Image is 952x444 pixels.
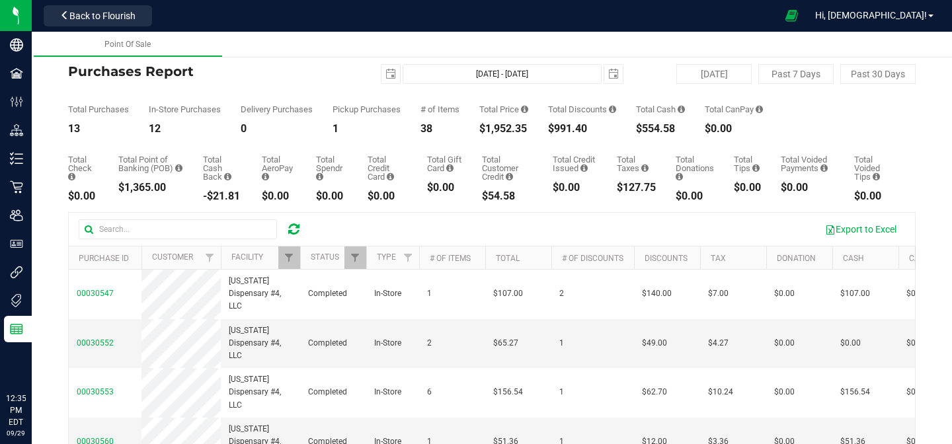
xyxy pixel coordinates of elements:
[774,386,795,398] span: $0.00
[645,254,688,263] a: Discounts
[262,191,296,202] div: $0.00
[815,10,927,20] span: Hi, [DEMOGRAPHIC_DATA]!
[427,182,462,193] div: $0.00
[68,64,350,79] h4: Purchases Report
[580,164,588,172] i: Sum of all account credit issued for all refunds from returned purchases in the date range.
[854,191,896,202] div: $0.00
[10,152,23,165] inline-svg: Inventory
[6,428,26,438] p: 09/29
[636,124,685,134] div: $554.58
[482,191,532,202] div: $54.58
[708,287,729,300] span: $7.00
[430,254,471,263] a: # of Items
[387,172,394,181] i: Sum of the successful, non-voided credit card payment transactions for all purchases in the date ...
[203,191,243,202] div: -$21.81
[493,386,523,398] span: $156.54
[368,191,407,202] div: $0.00
[840,386,870,398] span: $156.54
[678,105,685,114] i: Sum of the successful, non-voided cash payment transactions for all purchases in the date range. ...
[68,105,129,114] div: Total Purchases
[758,64,834,84] button: Past 7 Days
[446,164,454,172] i: Sum of the successful, non-voided gift card payment transactions for all purchases in the date ra...
[374,386,401,398] span: In-Store
[427,287,432,300] span: 1
[118,155,183,172] div: Total Point of Banking (POB)
[79,219,277,239] input: Search...
[241,105,313,114] div: Delivery Purchases
[734,182,761,193] div: $0.00
[152,252,193,262] a: Customer
[311,252,339,262] a: Status
[676,172,683,181] i: Sum of all round-up-to-next-dollar total price adjustments for all purchases in the date range.
[149,124,221,134] div: 12
[496,254,520,263] a: Total
[69,11,136,21] span: Back to Flourish
[6,392,26,428] p: 12:35 PM EDT
[777,254,816,263] a: Donation
[316,155,348,181] div: Total Spendr
[77,289,114,298] span: 00030547
[906,386,927,398] span: $0.00
[816,218,905,240] button: Export to Excel
[224,172,231,181] i: Sum of the cash-back amounts from rounded-up electronic payments for all purchases in the date ra...
[374,337,401,350] span: In-Store
[843,254,864,263] a: Cash
[10,180,23,194] inline-svg: Retail
[820,164,828,172] i: Sum of all voided payment transaction amounts, excluding tips and transaction fees, for all purch...
[777,3,807,28] span: Open Ecommerce Menu
[10,67,23,80] inline-svg: Facilities
[308,386,347,398] span: Completed
[229,324,292,363] span: [US_STATE] Dispensary #4, LLC
[241,124,313,134] div: 0
[68,155,99,181] div: Total Check
[548,124,616,134] div: $991.40
[705,105,763,114] div: Total CanPay
[642,386,667,398] span: $62.70
[479,124,528,134] div: $1,952.35
[10,124,23,137] inline-svg: Distribution
[840,64,916,84] button: Past 30 Days
[118,182,183,193] div: $1,365.00
[708,337,729,350] span: $4.27
[262,172,269,181] i: Sum of the successful, non-voided AeroPay payment transactions for all purchases in the date range.
[482,155,532,181] div: Total Customer Credit
[781,155,834,172] div: Total Voided Payments
[229,275,292,313] span: [US_STATE] Dispensary #4, LLC
[368,155,407,181] div: Total Credit Card
[262,155,296,181] div: Total AeroPay
[10,266,23,279] inline-svg: Integrations
[493,287,523,300] span: $107.00
[420,124,459,134] div: 38
[854,155,896,181] div: Total Voided Tips
[231,252,263,262] a: Facility
[77,387,114,396] span: 00030553
[909,254,939,263] a: CanPay
[333,124,401,134] div: 1
[308,337,347,350] span: Completed
[734,155,761,172] div: Total Tips
[708,386,733,398] span: $10.24
[278,246,300,269] a: Filter
[203,155,243,181] div: Total Cash Back
[617,182,656,193] div: $127.75
[79,254,129,263] a: Purchase ID
[377,252,396,262] a: Type
[559,386,564,398] span: 1
[68,191,99,202] div: $0.00
[68,124,129,134] div: 13
[604,65,623,83] span: select
[10,237,23,250] inline-svg: User Roles
[676,191,714,202] div: $0.00
[711,254,726,263] a: Tax
[840,337,861,350] span: $0.00
[553,155,597,172] div: Total Credit Issued
[642,337,667,350] span: $49.00
[381,65,400,83] span: select
[774,337,795,350] span: $0.00
[840,287,870,300] span: $107.00
[427,337,432,350] span: 2
[548,105,616,114] div: Total Discounts
[316,191,348,202] div: $0.00
[229,373,292,412] span: [US_STATE] Dispensary #4, LLC
[781,182,834,193] div: $0.00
